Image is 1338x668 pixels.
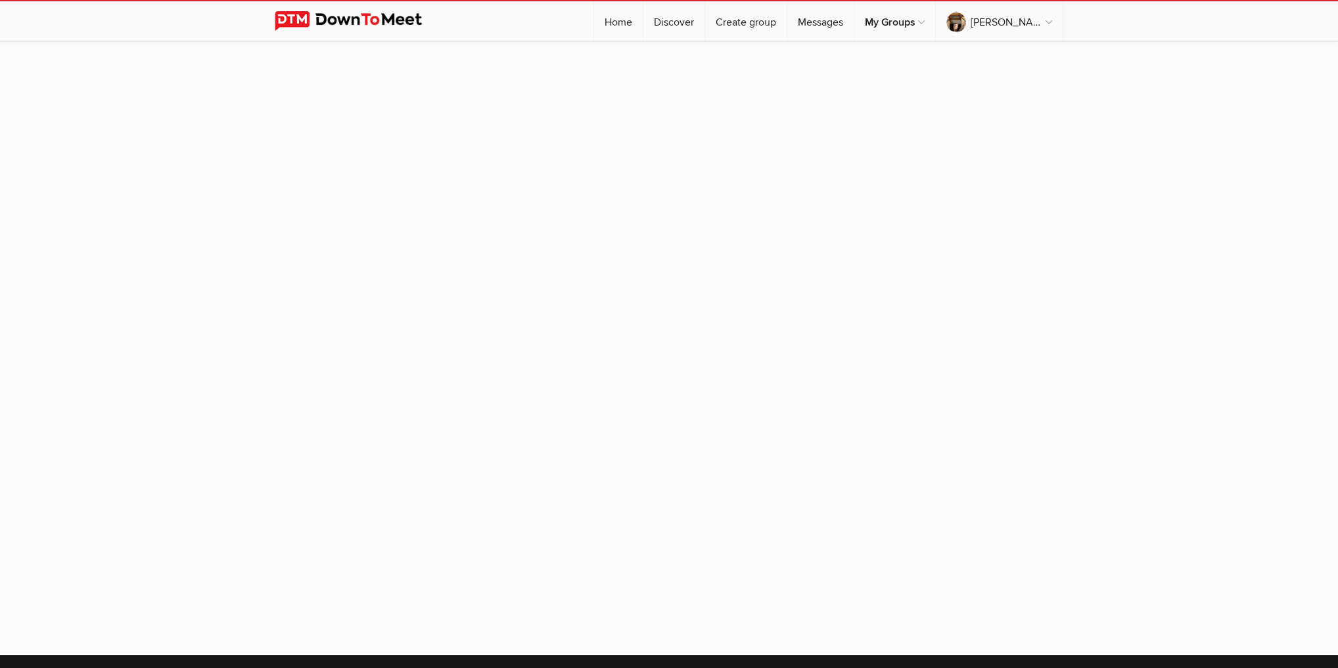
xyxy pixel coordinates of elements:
a: [PERSON_NAME] [936,1,1063,41]
a: Discover [643,1,704,41]
a: Messages [787,1,854,41]
a: My Groups [854,1,935,41]
img: DownToMeet [275,11,442,31]
a: Home [594,1,643,41]
a: Create group [705,1,787,41]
